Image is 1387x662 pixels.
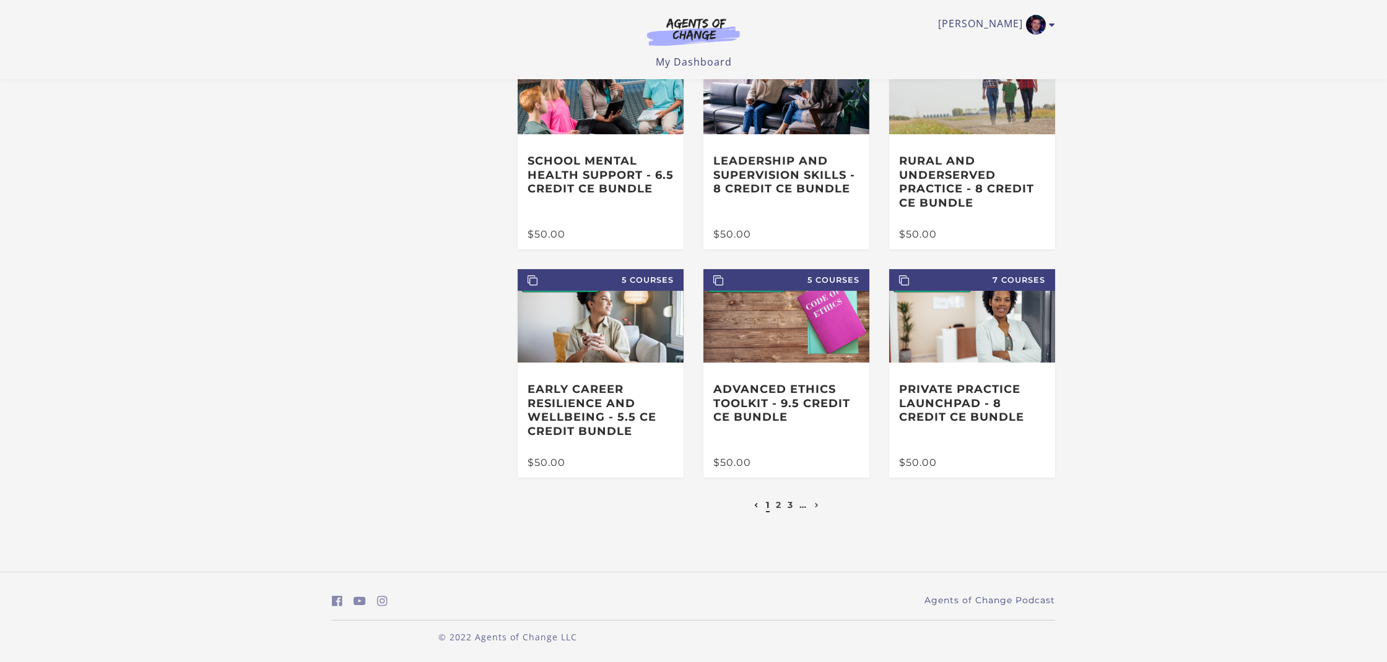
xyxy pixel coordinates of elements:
[776,499,781,510] a: 2
[656,55,732,69] a: My Dashboard
[377,592,388,610] a: https://www.instagram.com/agentsofchangeprep/ (Open in a new window)
[889,269,1055,478] a: 7 Courses Private Practice Launchpad - 8 Credit CE Bundle $50.00
[924,594,1055,607] a: Agents of Change Podcast
[332,592,342,610] a: https://www.facebook.com/groups/aswbtestprep (Open in a new window)
[528,382,674,438] h3: Early Career Resilience and Wellbeing - 5.5 CE Credit Bundle
[518,41,684,249] a: 5 Courses School Mental Health Support - 6.5 Credit CE Bundle $50.00
[889,269,1055,291] span: 7 Courses
[332,595,342,607] i: https://www.facebook.com/groups/aswbtestprep (Open in a new window)
[713,458,859,468] div: $50.00
[899,382,1045,424] h3: Private Practice Launchpad - 8 Credit CE Bundle
[938,15,1049,35] a: Toggle menu
[899,458,1045,468] div: $50.00
[528,230,674,239] div: $50.00
[788,499,793,510] a: 3
[518,269,684,291] span: 5 Courses
[703,41,869,249] a: 6 Courses Leadership and Supervision Skills - 8 Credit CE Bundle $50.00
[713,382,859,424] h3: Advanced Ethics Toolkit - 9.5 Credit CE Bundle
[332,630,684,643] p: © 2022 Agents of Change LLC
[889,41,1055,249] a: 7 Courses Rural and Underserved Practice - 8 Credit CE Bundle $50.00
[377,595,388,607] i: https://www.instagram.com/agentsofchangeprep/ (Open in a new window)
[812,499,822,510] a: Next page
[713,154,859,196] h3: Leadership and Supervision Skills - 8 Credit CE Bundle
[528,458,674,468] div: $50.00
[518,269,684,478] a: 5 Courses Early Career Resilience and Wellbeing - 5.5 CE Credit Bundle $50.00
[528,154,674,196] h3: School Mental Health Support - 6.5 Credit CE Bundle
[899,230,1045,239] div: $50.00
[799,499,807,510] a: …
[354,595,366,607] i: https://www.youtube.com/c/AgentsofChangeTestPrepbyMeaganMitchell (Open in a new window)
[766,499,770,510] a: 1
[899,154,1045,210] h3: Rural and Underserved Practice - 8 Credit CE Bundle
[634,17,753,46] img: Agents of Change Logo
[713,230,859,239] div: $50.00
[703,269,869,291] span: 5 Courses
[354,592,366,610] a: https://www.youtube.com/c/AgentsofChangeTestPrepbyMeaganMitchell (Open in a new window)
[703,269,869,478] a: 5 Courses Advanced Ethics Toolkit - 9.5 Credit CE Bundle $50.00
